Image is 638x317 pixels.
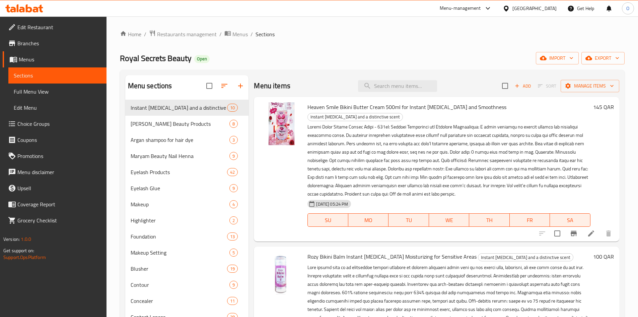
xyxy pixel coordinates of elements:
div: Foundation13 [125,228,249,245]
h6: 100 QAR [593,252,614,261]
div: items [229,216,238,224]
div: items [227,104,238,112]
span: 5 [230,250,237,256]
span: 2 [230,217,237,224]
span: Coverage Report [17,200,101,208]
div: Argan shampoo for hair dye3 [125,132,249,148]
button: SA [550,213,590,227]
h2: Menu items [254,81,290,91]
span: Manage items [566,82,614,90]
span: Menus [19,55,101,63]
p: Loremi Dolor Sitame Consec Adipi - 631el: Seddoei Temporinci utl Etdolore Magnaaliqua: E admin ve... [307,123,590,198]
div: Sarah Beauty Products [131,120,230,128]
span: Rozy Bikini Balm Instant [MEDICAL_DATA] Moisturizing for Sensitive Areas [307,252,477,262]
span: Select all sections [202,79,216,93]
span: 10 [227,105,237,111]
img: Heaven Smile Bikini Butter Cream 500ml for Instant Whitening and Smoothness [259,102,302,145]
div: items [227,297,238,305]
span: 11 [227,298,237,304]
span: Sections [14,71,101,80]
button: Manage items [561,80,619,92]
span: Contour [131,281,230,289]
span: Choice Groups [17,120,101,128]
span: 1.0.0 [21,235,31,244]
span: Blusher [131,265,227,273]
a: Edit Menu [8,100,107,116]
button: Add [512,81,534,91]
button: SU [307,213,348,227]
div: Maryam Beauty Nail Henna [131,152,230,160]
span: Open [194,56,210,62]
span: Makeup Setting [131,249,230,257]
div: Eyelash Glue9 [125,180,249,196]
div: Instant skin lightening and a distinctive scent [131,104,227,112]
span: Makeup [131,200,230,208]
div: items [229,249,238,257]
span: O [626,5,629,12]
span: Coupons [17,136,101,144]
li: / [251,30,253,38]
div: items [229,152,238,160]
div: Eyelash Products [131,168,227,176]
div: Instant [MEDICAL_DATA] and a distinctive scent10 [125,100,249,116]
a: Restaurants management [149,30,217,39]
li: / [219,30,222,38]
span: Add [514,82,532,90]
div: Makeup Setting5 [125,245,249,261]
div: Eyelash Glue [131,184,230,192]
span: import [541,54,573,62]
img: Rozy Bikini Balm Instant Whitening Moisturizing for Sensitive Areas [259,252,302,295]
span: 42 [227,169,237,175]
span: Upsell [17,184,101,192]
div: [GEOGRAPHIC_DATA] [512,5,557,12]
a: Coupons [3,132,107,148]
div: items [229,200,238,208]
span: Select section first [534,81,561,91]
button: TH [469,213,510,227]
div: items [227,265,238,273]
span: Full Menu View [14,88,101,96]
button: TU [388,213,429,227]
span: Royal Secrets Beauty [120,51,192,66]
button: delete [600,225,617,242]
span: Heaven Smile Bikini Butter Cream 500ml for Instant [MEDICAL_DATA] and Smoothness [307,102,506,112]
div: Foundation [131,232,227,241]
a: Full Menu View [8,84,107,100]
span: Grocery Checklist [17,216,101,224]
span: SA [553,215,588,225]
span: SU [310,215,345,225]
span: 3 [230,137,237,143]
span: Menus [232,30,248,38]
button: WE [429,213,470,227]
a: Upsell [3,180,107,196]
a: Edit menu item [587,229,595,237]
div: Maryam Beauty Nail Henna9 [125,148,249,164]
span: [DATE] 05:24 PM [313,201,351,207]
a: Edit Restaurant [3,19,107,35]
a: Grocery Checklist [3,212,107,228]
li: / [144,30,146,38]
div: items [229,184,238,192]
a: Promotions [3,148,107,164]
div: Open [194,55,210,63]
span: Edit Menu [14,104,101,112]
a: Branches [3,35,107,51]
div: items [227,232,238,241]
div: items [229,136,238,144]
div: Blusher19 [125,261,249,277]
div: Argan shampoo for hair dye [131,136,230,144]
a: Menus [224,30,248,39]
div: Concealer11 [125,293,249,309]
div: items [229,120,238,128]
a: Coverage Report [3,196,107,212]
span: 4 [230,201,237,208]
div: items [227,168,238,176]
span: Select section [498,79,512,93]
span: Concealer [131,297,227,305]
button: MO [348,213,389,227]
button: Add section [232,78,249,94]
